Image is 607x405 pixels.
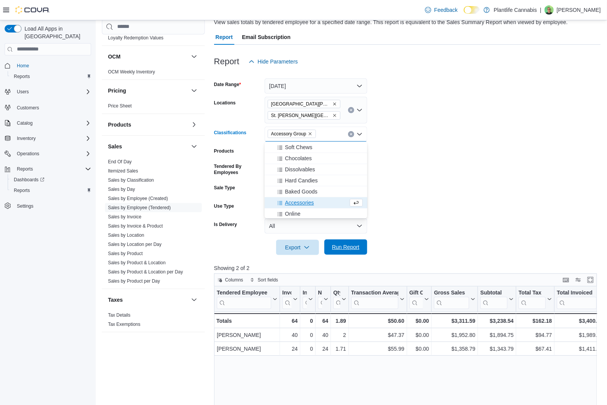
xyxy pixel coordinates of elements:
div: Total Tax [519,290,546,297]
button: Net Sold [318,290,328,309]
button: Sales [108,143,188,150]
a: Sales by Product per Day [108,278,160,284]
button: All [265,218,367,234]
div: $1,411.20 [557,344,603,353]
span: Settings [14,201,91,211]
button: Subtotal [480,290,514,309]
span: Users [14,87,91,96]
span: St. Albert - Erin Ridge [268,100,340,108]
div: View sales totals by tendered employee for a specified date range. This report is equivalent to t... [214,18,568,26]
div: Taxes [102,311,205,332]
p: | [540,5,542,15]
span: Sales by Invoice [108,214,141,220]
span: Inventory [14,134,91,143]
a: Feedback [422,2,461,18]
div: $94.77 [519,330,552,340]
button: Invoices Ref [303,290,313,309]
p: Showing 2 of 2 [214,264,601,272]
h3: Pricing [108,87,126,94]
div: $50.60 [351,316,404,325]
button: Remove St. Albert - Erin Ridge from selection in this group [332,102,337,106]
a: Customers [14,103,42,112]
span: Sales by Classification [108,177,154,183]
button: Transaction Average [351,290,404,309]
p: [PERSON_NAME] [557,5,601,15]
div: $3,400.72 [557,316,603,325]
span: Reports [17,166,33,172]
a: Loyalty Redemption Values [108,35,164,41]
a: Sales by Invoice & Product [108,223,163,229]
button: Baked Goods [265,186,367,197]
div: Qty Per Transaction [333,290,340,309]
button: Catalog [2,118,94,128]
span: Hard Candies [285,177,318,184]
span: Export [281,240,314,255]
span: Load All Apps in [GEOGRAPHIC_DATA] [21,25,91,40]
button: Run Report [324,239,367,255]
div: $162.18 [519,316,552,325]
span: Customers [14,102,91,112]
button: Reports [8,71,94,82]
div: OCM [102,67,205,80]
span: Reports [14,187,30,194]
a: Sales by Product [108,251,143,256]
button: OCM [108,53,188,60]
div: $1,952.80 [434,330,475,340]
button: Customers [2,102,94,113]
button: Remove Accessory Group from selection in this group [308,132,312,136]
h3: OCM [108,53,121,60]
span: St. Albert - Jensen Lakes [268,111,340,120]
a: Reports [11,72,33,81]
span: Home [17,63,29,69]
span: Sales by Product [108,250,143,257]
span: Catalog [14,119,91,128]
button: Export [276,240,319,255]
button: Settings [2,200,94,211]
button: Hide Parameters [245,54,301,69]
a: Itemized Sales [108,168,138,174]
a: Sales by Classification [108,177,154,183]
span: Operations [17,151,39,157]
div: Total Invoiced [557,290,597,297]
div: $1,343.79 [480,344,514,353]
div: 0 [303,344,313,353]
span: Tax Exemptions [108,321,141,327]
p: Plantlife Cannabis [494,5,537,15]
button: Inventory [14,134,39,143]
button: Clear input [348,131,354,137]
label: Is Delivery [214,221,237,228]
span: Dashboards [14,177,44,183]
a: Reports [11,186,33,195]
span: St. [PERSON_NAME][GEOGRAPHIC_DATA] [271,112,331,119]
div: $47.37 [351,330,404,340]
div: Tendered Employee [217,290,271,309]
label: Date Range [214,81,241,88]
span: Settings [17,203,33,209]
div: 40 [282,330,298,340]
button: Columns [214,275,246,285]
button: Gross Sales [434,290,475,309]
label: Sale Type [214,185,235,191]
div: 24 [318,344,328,353]
button: Pricing [108,87,188,94]
a: Tax Details [108,312,131,318]
img: Cova [15,6,50,14]
div: 0 [303,330,313,340]
button: Pricing [190,86,199,95]
span: Sales by Invoice & Product [108,223,163,229]
span: Dashboards [11,175,91,184]
a: Tax Exemptions [108,322,141,327]
h3: Report [214,57,239,66]
span: Baked Goods [285,188,317,195]
a: Sales by Location [108,233,144,238]
div: Gross Sales [434,290,469,297]
label: Use Type [214,203,234,209]
span: Sales by Location [108,232,144,238]
div: Qty Per Transaction [333,290,340,297]
a: Sales by Day [108,187,135,192]
a: Sales by Product & Location [108,260,166,265]
label: Classifications [214,130,247,136]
